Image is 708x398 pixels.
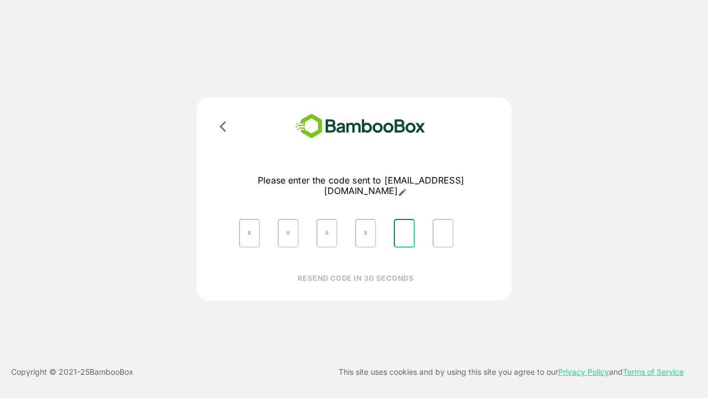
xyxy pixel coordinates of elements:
input: Please enter OTP character 3 [316,219,337,248]
p: Please enter the code sent to [EMAIL_ADDRESS][DOMAIN_NAME] [230,175,492,197]
p: This site uses cookies and by using this site you agree to our and [339,365,684,379]
p: Copyright © 2021- 25 BambooBox [11,365,133,379]
input: Please enter OTP character 2 [278,219,299,248]
img: bamboobox [279,111,441,142]
input: Please enter OTP character 6 [433,219,454,248]
input: Please enter OTP character 1 [239,219,260,248]
input: Please enter OTP character 5 [394,219,415,248]
input: Please enter OTP character 4 [355,219,376,248]
a: Terms of Service [623,367,684,376]
a: Privacy Policy [558,367,609,376]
